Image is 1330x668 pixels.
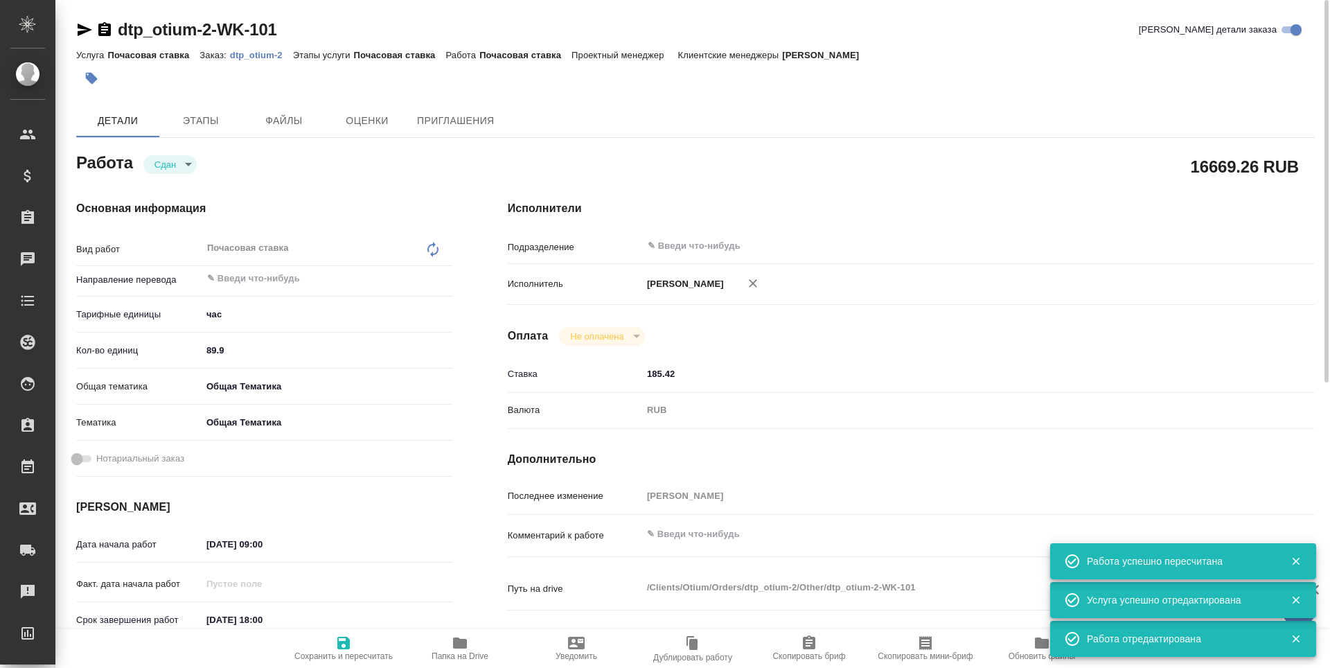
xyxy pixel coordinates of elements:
input: ✎ Введи что-нибудь [206,270,402,287]
div: Общая Тематика [202,411,452,434]
p: Последнее изменение [508,489,642,503]
button: Закрыть [1282,594,1310,606]
div: RUB [642,398,1248,422]
div: Сдан [559,327,644,346]
p: Подразделение [508,240,642,254]
a: dtp_otium-2 [230,49,293,60]
button: Сдан [150,159,180,170]
button: Папка на Drive [402,629,518,668]
p: Дата начала работ [76,538,202,552]
p: dtp_otium-2 [230,50,293,60]
div: Общая Тематика [202,375,452,398]
span: Детали [85,112,151,130]
h2: Работа [76,149,133,174]
span: Этапы [168,112,234,130]
button: Добавить тэг [76,63,107,94]
input: ✎ Введи что-нибудь [202,340,452,360]
p: Работа [445,50,479,60]
p: Этапы услуги [293,50,354,60]
input: Пустое поле [202,574,323,594]
p: Направление перевода [76,273,202,287]
p: Проектный менеджер [571,50,667,60]
div: Услуга успешно отредактирована [1087,593,1270,607]
div: Сдан [143,155,197,174]
span: Скопировать мини-бриф [878,651,973,661]
p: Срок завершения работ [76,613,202,627]
span: [PERSON_NAME] детали заказа [1139,23,1277,37]
p: Комментарий к работе [508,529,642,543]
span: Дублировать работу [653,653,732,662]
p: Услуга [76,50,107,60]
p: Исполнитель [508,277,642,291]
input: ✎ Введи что-нибудь [642,364,1248,384]
span: Нотариальный заказ [96,452,184,466]
h4: Оплата [508,328,549,344]
p: [PERSON_NAME] [782,50,869,60]
button: Скопировать мини-бриф [867,629,984,668]
input: Пустое поле [642,486,1248,506]
span: Уведомить [556,651,597,661]
button: Дублировать работу [635,629,751,668]
span: Приглашения [417,112,495,130]
p: Общая тематика [76,380,202,394]
button: Уведомить [518,629,635,668]
span: Сохранить и пересчитать [294,651,393,661]
h4: Основная информация [76,200,452,217]
span: Оценки [334,112,400,130]
button: Не оплачена [566,331,628,342]
input: ✎ Введи что-нибудь [646,238,1197,254]
p: Вид работ [76,243,202,256]
input: ✎ Введи что-нибудь [202,534,323,554]
span: Папка на Drive [432,651,488,661]
div: час [202,303,452,326]
p: [PERSON_NAME] [642,277,724,291]
button: Обновить файлы [984,629,1100,668]
p: Тематика [76,416,202,430]
span: Обновить файлы [1009,651,1076,661]
button: Удалить исполнителя [738,268,768,299]
h4: Исполнители [508,200,1315,217]
h2: 16669.26 RUB [1191,155,1299,178]
button: Сохранить и пересчитать [285,629,402,668]
p: Клиентские менеджеры [678,50,783,60]
button: Open [445,277,447,280]
button: Закрыть [1282,633,1310,645]
p: Ставка [508,367,642,381]
input: ✎ Введи что-нибудь [202,610,323,630]
div: Работа успешно пересчитана [1087,554,1270,568]
h4: Дополнительно [508,451,1315,468]
p: Тарифные единицы [76,308,202,322]
button: Скопировать ссылку для ЯМессенджера [76,21,93,38]
div: Работа отредактирована [1087,632,1270,646]
span: Файлы [251,112,317,130]
span: Скопировать бриф [772,651,845,661]
a: dtp_otium-2-WK-101 [118,20,277,39]
textarea: /Clients/Оtium/Orders/dtp_otium-2/Other/dtp_otium-2-WK-101 [642,576,1248,599]
p: Путь на drive [508,582,642,596]
button: Скопировать ссылку [96,21,113,38]
p: Заказ: [199,50,229,60]
button: Закрыть [1282,555,1310,568]
button: Скопировать бриф [751,629,867,668]
button: Open [1240,245,1243,247]
p: Почасовая ставка [479,50,571,60]
p: Кол-во единиц [76,344,202,358]
p: Факт. дата начала работ [76,577,202,591]
h4: [PERSON_NAME] [76,499,452,516]
p: Почасовая ставка [107,50,199,60]
p: Почасовая ставка [354,50,446,60]
p: Валюта [508,403,642,417]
